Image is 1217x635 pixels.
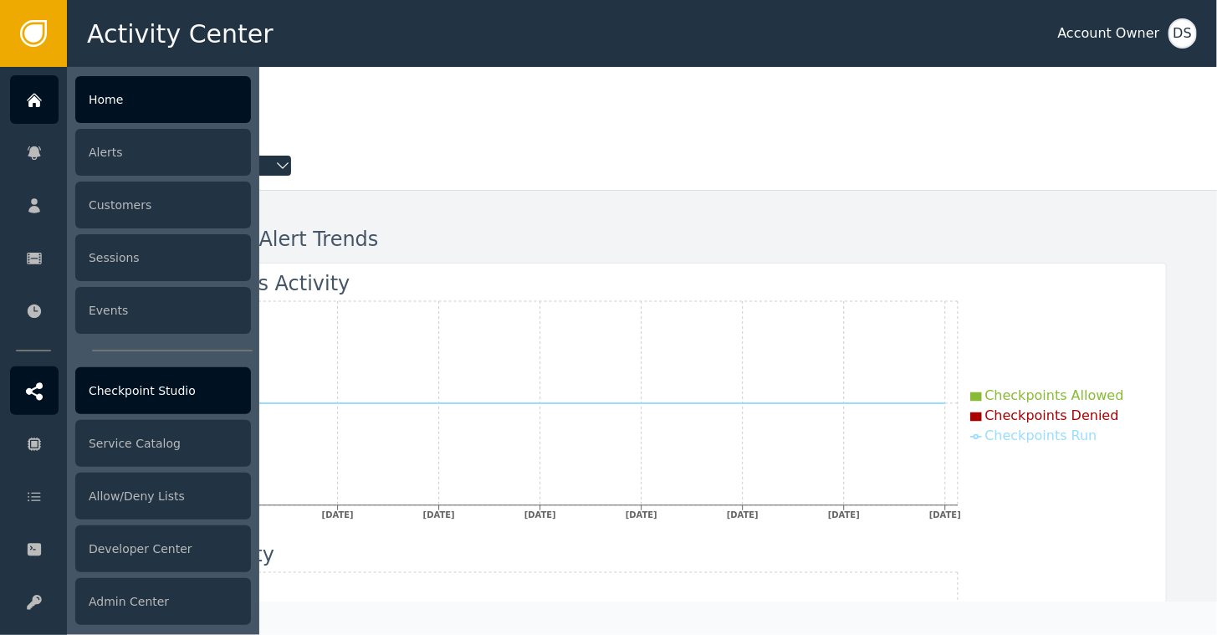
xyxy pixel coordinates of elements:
[75,234,251,281] div: Sessions
[985,387,1124,403] span: Checkpoints Allowed
[75,420,251,467] div: Service Catalog
[87,15,274,53] span: Activity Center
[10,128,251,177] a: Alerts
[625,510,657,520] tspan: [DATE]
[1058,23,1160,44] div: Account Owner
[10,75,251,124] a: Home
[10,525,251,573] a: Developer Center
[985,407,1119,423] span: Checkpoints Denied
[75,473,251,520] div: Allow/Deny Lists
[75,287,251,334] div: Events
[75,182,251,228] div: Customers
[422,510,454,520] tspan: [DATE]
[321,510,353,520] tspan: [DATE]
[10,472,251,520] a: Allow/Deny Lists
[10,366,251,415] a: Checkpoint Studio
[726,510,758,520] tspan: [DATE]
[75,129,251,176] div: Alerts
[10,181,251,229] a: Customers
[118,92,1167,129] div: Welcome
[827,510,859,520] tspan: [DATE]
[1168,18,1197,49] button: DS
[10,419,251,468] a: Service Catalog
[75,367,251,414] div: Checkpoint Studio
[75,578,251,625] div: Admin Center
[10,233,251,282] a: Sessions
[524,510,555,520] tspan: [DATE]
[10,286,251,335] a: Events
[75,525,251,572] div: Developer Center
[10,577,251,626] a: Admin Center
[985,428,1097,443] span: Checkpoints Run
[929,510,961,520] tspan: [DATE]
[75,76,251,123] div: Home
